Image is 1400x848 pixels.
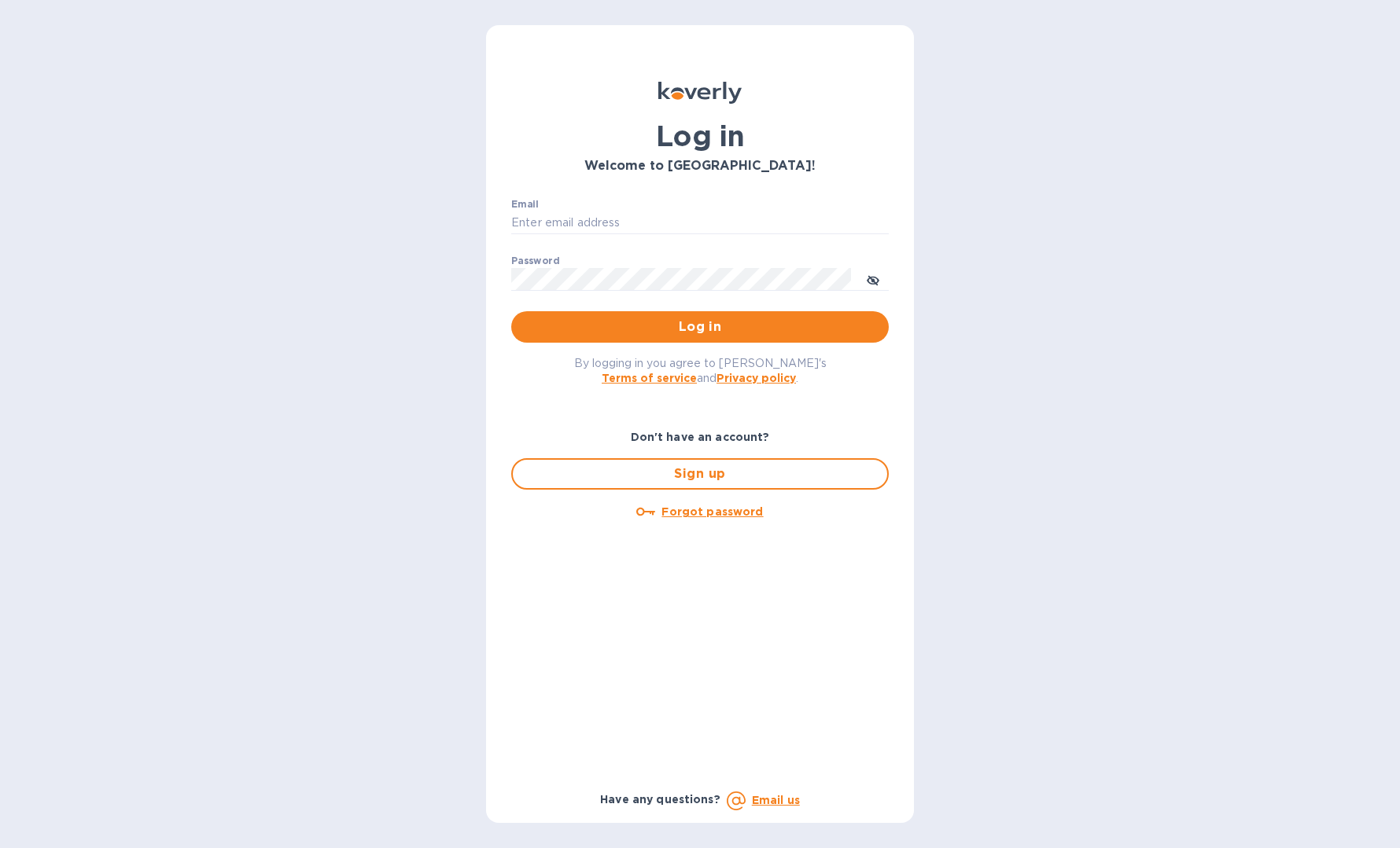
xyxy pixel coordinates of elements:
[525,464,875,483] span: Sign up
[658,82,742,104] img: Koverly
[574,357,827,384] span: By logging in you agree to [PERSON_NAME]'s and .
[602,372,697,384] a: Terms of service
[511,159,889,174] h3: Welcome to [GEOGRAPHIC_DATA]!
[511,311,889,343] button: Log in
[717,372,796,384] a: Privacy policy
[524,318,876,336] span: Log in
[631,431,770,443] b: Don't have an account?
[511,458,889,490] button: Sign up
[511,119,889,152] h1: Log in
[511,200,539,209] label: Email
[600,793,720,806] b: Have any questions?
[511,256,559,266] label: Password
[661,505,763,518] u: Forgot password
[511,211,889,235] input: Enter email address
[752,794,800,806] a: Email us
[857,263,889,295] button: toggle password visibility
